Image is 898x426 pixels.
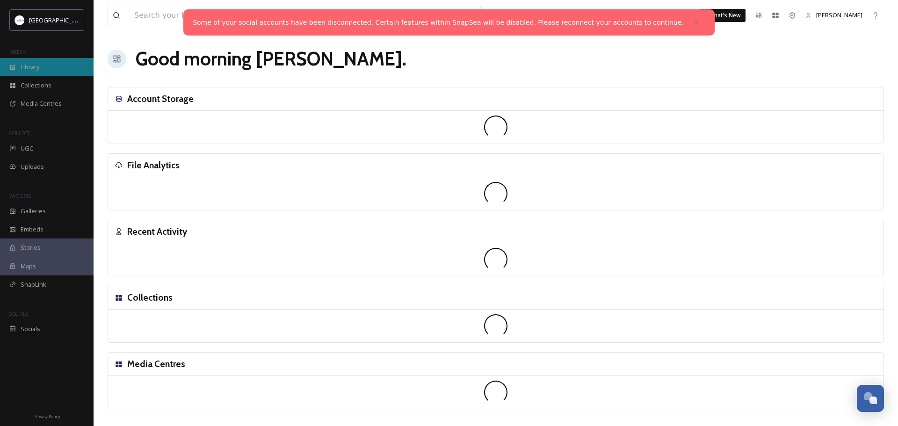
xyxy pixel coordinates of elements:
[857,385,884,412] button: Open Chat
[21,262,36,271] span: Maps
[15,15,24,25] img: Frame%2013.png
[816,11,862,19] span: [PERSON_NAME]
[21,144,33,153] span: UGC
[127,291,173,304] h3: Collections
[21,243,41,252] span: Stories
[136,45,406,73] h1: Good morning [PERSON_NAME] .
[29,15,88,24] span: [GEOGRAPHIC_DATA]
[33,413,60,419] span: Privacy Policy
[127,225,187,238] h3: Recent Activity
[9,48,26,55] span: MEDIA
[127,357,185,371] h3: Media Centres
[9,310,28,317] span: SOCIALS
[9,130,29,137] span: COLLECT
[21,81,51,90] span: Collections
[21,225,43,234] span: Embeds
[21,280,46,289] span: SnapLink
[21,207,46,216] span: Galleries
[422,6,477,24] a: View all files
[21,99,62,108] span: Media Centres
[127,159,180,172] h3: File Analytics
[127,92,194,106] h3: Account Storage
[21,325,40,333] span: Socials
[33,410,60,421] a: Privacy Policy
[801,6,867,24] a: [PERSON_NAME]
[21,63,39,72] span: Library
[21,162,44,171] span: Uploads
[699,9,746,22] a: What's New
[9,192,31,199] span: WIDGETS
[130,5,405,26] input: Search your library
[193,18,684,28] a: Some of your social accounts have been disconnected. Certain features within SnapSea will be disa...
